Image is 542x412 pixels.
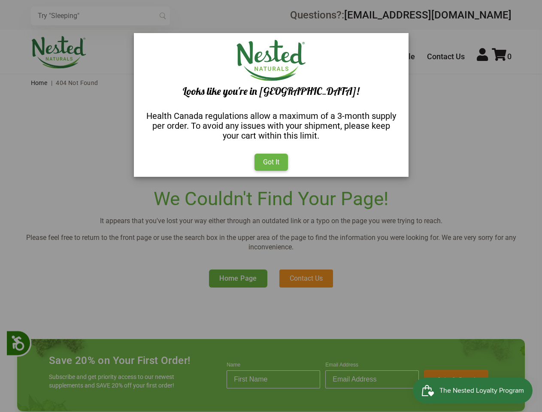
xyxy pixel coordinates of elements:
div: Health Canada regulations allow a maximum of a 3-month supply per order. To avoid any issues with... [144,111,398,141]
div: Looks like you're in [GEOGRAPHIC_DATA]! [141,85,402,97]
span: × [394,33,409,48]
iframe: Button to open loyalty program pop-up [413,378,533,403]
div: Got It [254,154,288,171]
